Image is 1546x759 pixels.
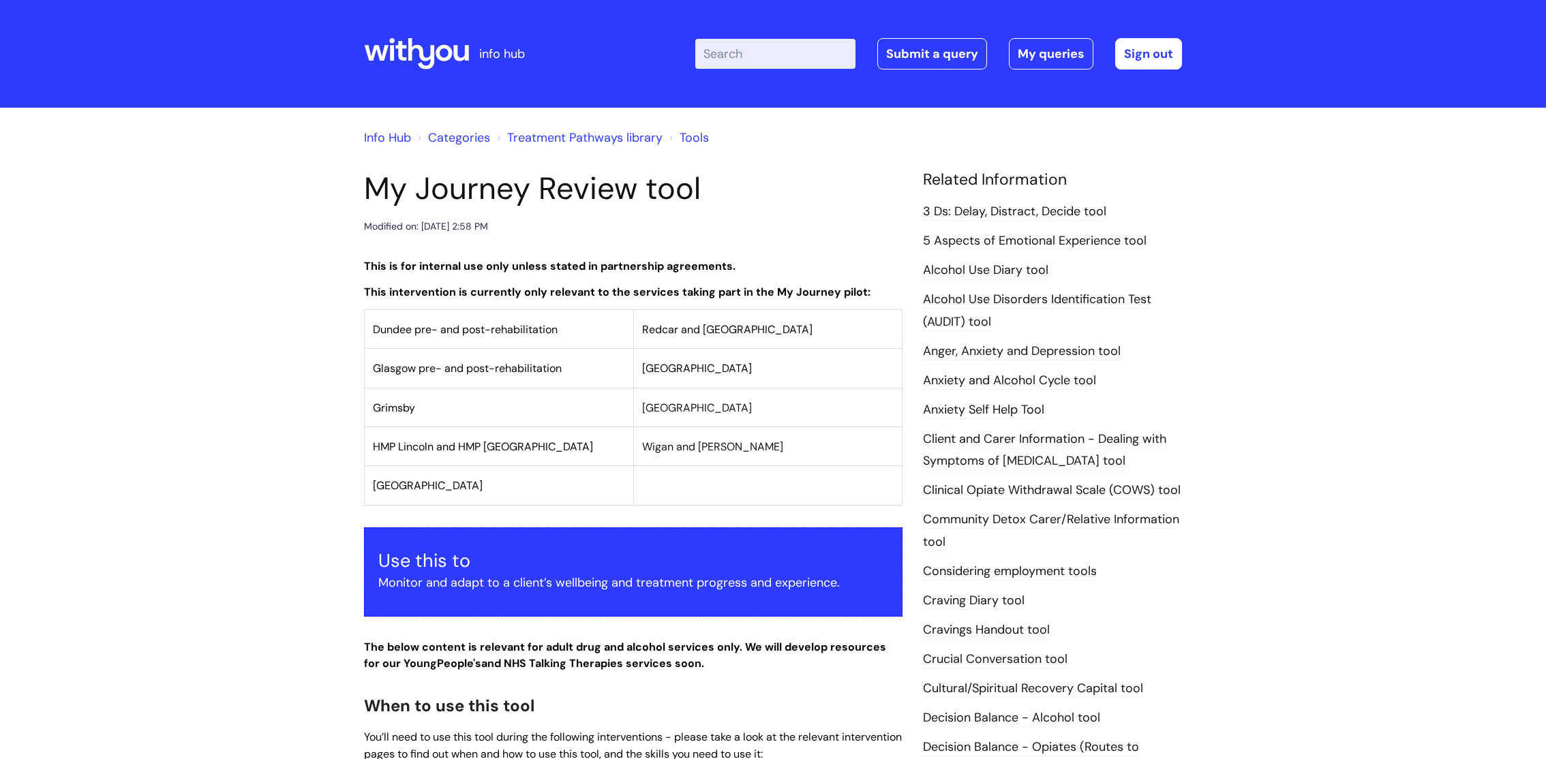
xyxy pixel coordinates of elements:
[923,291,1151,330] a: Alcohol Use Disorders Identification Test (AUDIT) tool
[923,401,1044,419] a: Anxiety Self Help Tool
[437,656,481,670] strong: People's
[373,439,593,454] span: HMP Lincoln and HMP [GEOGRAPHIC_DATA]
[642,322,813,337] span: Redcar and [GEOGRAPHIC_DATA]
[507,129,663,146] a: Treatment Pathways library
[923,262,1048,279] a: Alcohol Use Diary tool
[364,218,488,235] div: Modified on: [DATE] 2:58 PM
[642,439,783,454] span: Wigan and [PERSON_NAME]
[923,203,1106,221] a: 3 Ds: Delay, Distract, Decide tool
[642,401,752,415] span: [GEOGRAPHIC_DATA]
[364,259,736,273] strong: This is for internal use only unless stated in partnership agreements.
[378,572,888,593] p: Monitor and adapt to a client’s wellbeing and treatment progress and experience.
[923,563,1097,580] a: Considering employment tools
[923,680,1143,698] a: Cultural/Spiritual Recovery Capital tool
[373,401,415,415] span: Grimsby
[1009,38,1093,69] a: My queries
[494,127,663,149] li: Treatment Pathways library
[923,592,1025,610] a: Craving Diary tool
[923,343,1121,360] a: Anger, Anxiety and Depression tool
[364,170,903,207] h1: My Journey Review tool
[923,651,1067,668] a: Crucial Conversation tool
[1115,38,1182,69] a: Sign out
[695,39,855,69] input: Search
[923,511,1179,551] a: Community Detox Carer/Relative Information tool
[373,478,483,493] span: [GEOGRAPHIC_DATA]
[923,709,1100,727] a: Decision Balance - Alcohol tool
[364,285,870,299] strong: This intervention is currently only relevant to the services taking part in the My Journey pilot:
[923,431,1166,470] a: Client and Carer Information - Dealing with Symptoms of [MEDICAL_DATA] tool
[414,127,490,149] li: Solution home
[695,38,1182,69] div: | -
[666,127,709,149] li: Tools
[642,361,752,375] span: [GEOGRAPHIC_DATA]
[373,361,562,375] span: Glasgow pre- and post-rehabilitation
[923,232,1147,250] a: 5 Aspects of Emotional Experience tool
[479,43,525,65] p: info hub
[378,550,888,572] h3: Use this to
[364,695,534,716] span: When to use this tool
[923,372,1096,390] a: Anxiety and Alcohol Cycle tool
[923,621,1050,639] a: Cravings Handout tool
[364,129,411,146] a: Info Hub
[923,482,1181,499] a: Clinical Opiate Withdrawal Scale (COWS) tool
[428,129,490,146] a: Categories
[923,170,1182,189] h4: Related Information
[364,640,886,671] strong: The below content is relevant for adult drug and alcohol services only. We will develop resources...
[373,322,558,337] span: Dundee pre- and post-rehabilitation
[680,129,709,146] a: Tools
[877,38,987,69] a: Submit a query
